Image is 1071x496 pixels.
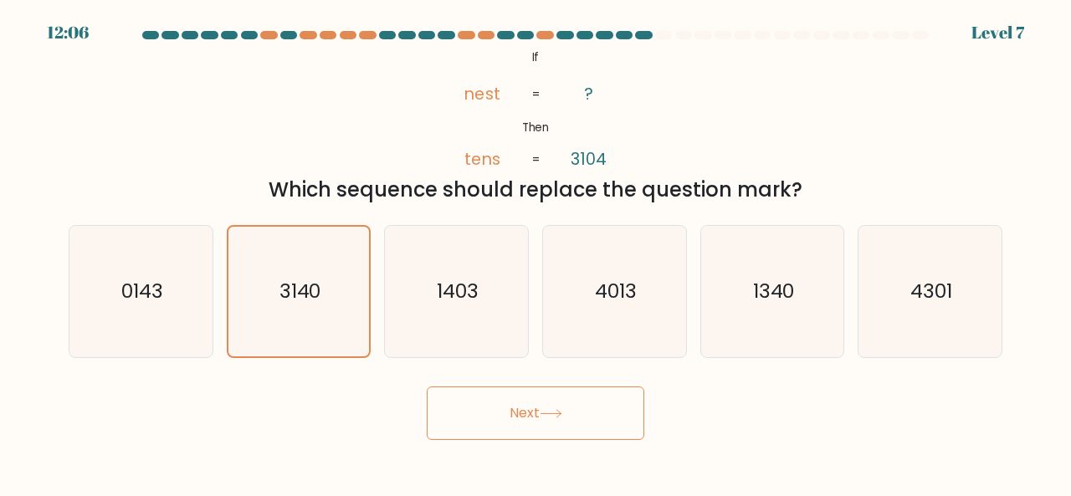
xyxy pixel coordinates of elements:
tspan: tens [464,147,500,171]
text: 4301 [910,277,952,304]
text: 1340 [753,277,795,304]
div: Level 7 [971,20,1024,45]
text: 4013 [595,277,637,304]
text: 1403 [437,277,479,304]
tspan: If [531,49,539,65]
text: 0143 [121,277,163,304]
button: Next [427,386,644,440]
tspan: = [531,86,539,102]
tspan: nest [464,82,500,105]
div: Which sequence should replace the question mark? [79,175,992,205]
div: 12:06 [47,20,89,45]
tspan: Then [521,120,549,136]
text: 3140 [279,278,321,304]
tspan: ? [584,82,593,105]
tspan: = [531,152,539,168]
tspan: 3104 [571,147,607,171]
svg: @import url('[URL][DOMAIN_NAME]); [433,46,638,172]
